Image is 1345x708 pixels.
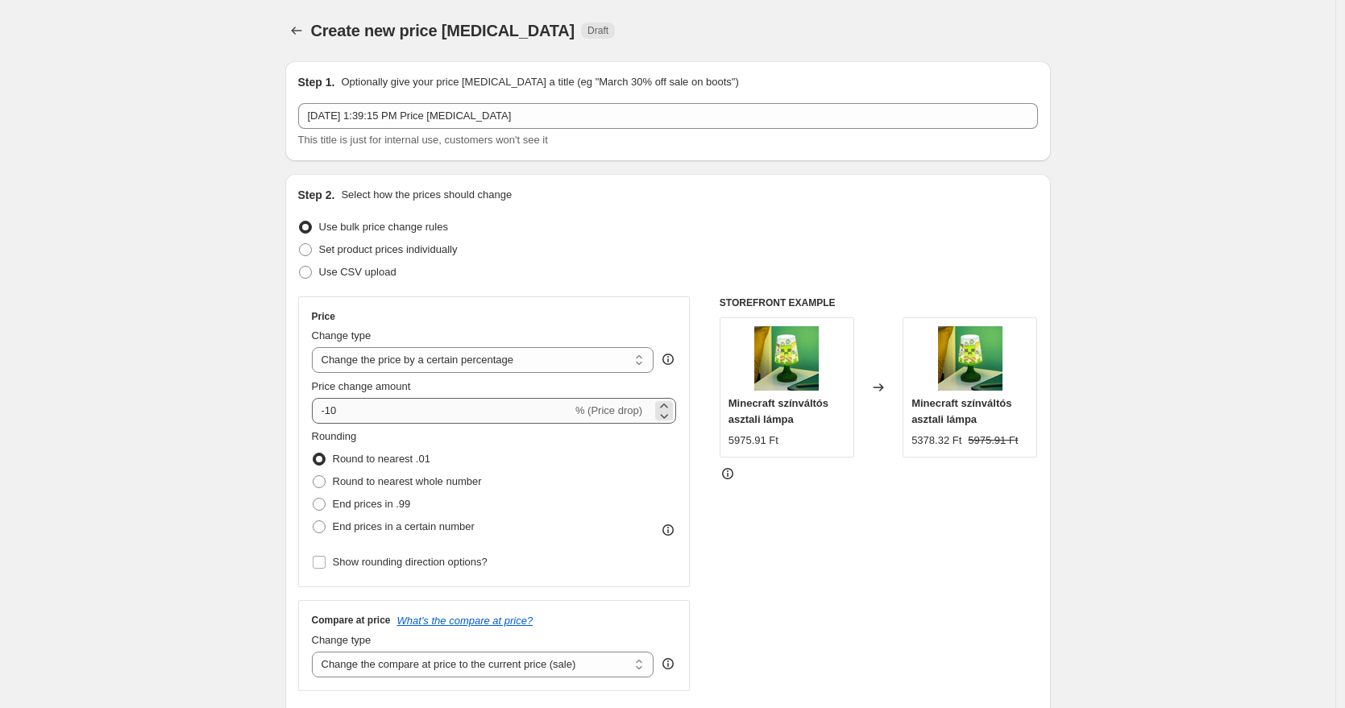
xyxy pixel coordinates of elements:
[319,266,396,278] span: Use CSV upload
[341,187,512,203] p: Select how the prices should change
[754,326,819,391] img: PP13387MCF_80x.jpg
[341,74,738,90] p: Optionally give your price [MEDICAL_DATA] a title (eg "March 30% off sale on boots")
[312,380,411,392] span: Price change amount
[319,221,448,233] span: Use bulk price change rules
[285,19,308,42] button: Price change jobs
[397,615,533,627] button: What's the compare at price?
[298,74,335,90] h2: Step 1.
[312,634,372,646] span: Change type
[333,498,411,510] span: End prices in .99
[911,397,1011,425] span: Minecraft színváltós asztali lámpa
[660,656,676,672] div: help
[333,520,475,532] span: End prices in a certain number
[911,433,961,449] div: 5378.32 Ft
[587,24,608,37] span: Draft
[312,310,335,323] h3: Price
[298,134,548,146] span: This title is just for internal use, customers won't see it
[333,453,430,465] span: Round to nearest .01
[312,329,372,342] span: Change type
[298,103,1038,129] input: 30% off holiday sale
[312,430,357,442] span: Rounding
[575,404,642,416] span: % (Price drop)
[333,556,488,568] span: Show rounding direction options?
[729,397,828,425] span: Minecraft színváltós asztali lámpa
[312,398,572,424] input: -15
[968,433,1018,449] strike: 5975.91 Ft
[298,187,335,203] h2: Step 2.
[660,351,676,367] div: help
[311,22,575,39] span: Create new price [MEDICAL_DATA]
[333,475,482,487] span: Round to nearest whole number
[720,296,1038,309] h6: STOREFRONT EXAMPLE
[729,433,778,449] div: 5975.91 Ft
[938,326,1003,391] img: PP13387MCF_80x.jpg
[312,614,391,627] h3: Compare at price
[319,243,458,255] span: Set product prices individually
